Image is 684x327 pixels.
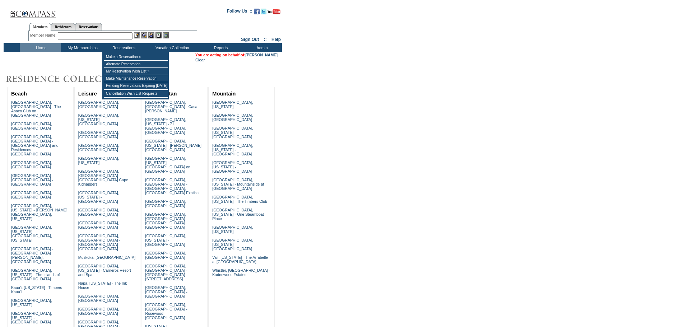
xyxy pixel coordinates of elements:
a: [GEOGRAPHIC_DATA], [US_STATE] - [GEOGRAPHIC_DATA] [78,113,119,126]
a: Muskoka, [GEOGRAPHIC_DATA] [78,255,135,260]
a: [GEOGRAPHIC_DATA], [GEOGRAPHIC_DATA] - [GEOGRAPHIC_DATA] Cape Kidnappers [78,169,128,186]
a: Reservations [75,23,102,31]
td: Pending Reservations Expiring [DATE] [104,82,168,89]
a: [GEOGRAPHIC_DATA] - [GEOGRAPHIC_DATA][PERSON_NAME], [GEOGRAPHIC_DATA] [11,247,53,264]
img: Compass Home [10,4,56,18]
a: [GEOGRAPHIC_DATA], [GEOGRAPHIC_DATA] [78,143,119,152]
td: Alternate Reservation [104,61,168,68]
td: My Memberships [61,43,102,52]
a: Vail, [US_STATE] - The Arrabelle at [GEOGRAPHIC_DATA] [212,255,268,264]
a: [GEOGRAPHIC_DATA], [GEOGRAPHIC_DATA] [78,307,119,316]
a: [GEOGRAPHIC_DATA], [GEOGRAPHIC_DATA] [145,251,186,260]
a: [GEOGRAPHIC_DATA], [GEOGRAPHIC_DATA] - [GEOGRAPHIC_DATA] and Residences [GEOGRAPHIC_DATA] [11,135,59,156]
span: You are acting on behalf of: [195,53,278,57]
img: Subscribe to our YouTube Channel [267,9,280,14]
a: [GEOGRAPHIC_DATA], [US_STATE] [78,156,119,165]
a: Leisure [78,91,97,97]
img: b_calculator.gif [163,32,169,38]
a: [GEOGRAPHIC_DATA], [US_STATE] - One Steamboat Place [212,208,264,221]
a: Napa, [US_STATE] - The Ink House [78,281,127,290]
td: Cancellation Wish List Requests [104,90,168,97]
a: [GEOGRAPHIC_DATA], [GEOGRAPHIC_DATA] - [GEOGRAPHIC_DATA], [GEOGRAPHIC_DATA] Exotica [145,178,199,195]
a: [GEOGRAPHIC_DATA], [GEOGRAPHIC_DATA] [11,160,52,169]
a: [GEOGRAPHIC_DATA] - [GEOGRAPHIC_DATA] - [GEOGRAPHIC_DATA] [11,173,53,186]
span: :: [264,37,267,42]
a: [GEOGRAPHIC_DATA], [US_STATE] - [GEOGRAPHIC_DATA] [212,126,253,139]
a: [GEOGRAPHIC_DATA], [GEOGRAPHIC_DATA] [11,122,52,130]
a: [GEOGRAPHIC_DATA], [GEOGRAPHIC_DATA] [145,199,186,208]
img: Impersonate [148,32,154,38]
a: Whistler, [GEOGRAPHIC_DATA] - Kadenwood Estates [212,268,270,277]
a: [GEOGRAPHIC_DATA], [US_STATE] - [PERSON_NAME][GEOGRAPHIC_DATA], [US_STATE] [11,204,68,221]
a: [GEOGRAPHIC_DATA], [US_STATE] [212,100,253,109]
a: [GEOGRAPHIC_DATA], [US_STATE] - [GEOGRAPHIC_DATA] [11,311,52,324]
a: [GEOGRAPHIC_DATA], [US_STATE] - [GEOGRAPHIC_DATA] [212,238,253,251]
a: Members [29,23,51,31]
td: My Reservation Wish List » [104,68,168,75]
a: [GEOGRAPHIC_DATA], [GEOGRAPHIC_DATA] [11,191,52,199]
a: Kaua'i, [US_STATE] - Timbers Kaua'i [11,285,62,294]
a: [GEOGRAPHIC_DATA], [GEOGRAPHIC_DATA] [78,100,119,109]
td: Reports [199,43,241,52]
a: [GEOGRAPHIC_DATA], [GEOGRAPHIC_DATA] - [GEOGRAPHIC_DATA][STREET_ADDRESS] [145,264,187,281]
a: [GEOGRAPHIC_DATA], [US_STATE] - [GEOGRAPHIC_DATA] [78,191,119,204]
a: Beach [11,91,27,97]
a: [GEOGRAPHIC_DATA], [US_STATE] [212,225,253,234]
td: Make a Reservation » [104,53,168,61]
a: [PERSON_NAME] [246,53,278,57]
a: [GEOGRAPHIC_DATA], [US_STATE] - [GEOGRAPHIC_DATA] [212,143,253,156]
td: Vacation Collection [144,43,199,52]
td: Admin [241,43,282,52]
a: [GEOGRAPHIC_DATA], [US_STATE] - [GEOGRAPHIC_DATA], [US_STATE] [11,225,52,242]
td: Home [20,43,61,52]
a: Subscribe to our YouTube Channel [267,11,280,15]
a: [GEOGRAPHIC_DATA], [GEOGRAPHIC_DATA] - Rosewood [GEOGRAPHIC_DATA] [145,303,187,320]
td: Make Maintenance Reservation [104,75,168,82]
img: Destinations by Exclusive Resorts [4,72,144,86]
a: [GEOGRAPHIC_DATA], [US_STATE] - Mountainside at [GEOGRAPHIC_DATA] [212,178,264,191]
img: Follow us on Twitter [261,9,266,14]
a: [GEOGRAPHIC_DATA], [US_STATE] - Carneros Resort and Spa [78,264,131,277]
a: Clear [195,58,205,62]
a: Mountain [212,91,236,97]
a: [GEOGRAPHIC_DATA], [US_STATE] - [GEOGRAPHIC_DATA] [145,234,186,247]
a: [GEOGRAPHIC_DATA], [GEOGRAPHIC_DATA] [78,221,119,229]
a: Help [271,37,281,42]
img: b_edit.gif [134,32,140,38]
td: Follow Us :: [227,8,252,17]
a: [GEOGRAPHIC_DATA], [US_STATE] - [GEOGRAPHIC_DATA] [212,160,253,173]
a: [GEOGRAPHIC_DATA], [US_STATE] - The Timbers Club [212,195,267,204]
a: [GEOGRAPHIC_DATA], [GEOGRAPHIC_DATA] - [GEOGRAPHIC_DATA] [GEOGRAPHIC_DATA] [78,234,120,251]
div: Member Name: [30,32,58,38]
img: View [141,32,147,38]
a: Follow us on Twitter [261,11,266,15]
a: [GEOGRAPHIC_DATA], [US_STATE] - The Islands of [GEOGRAPHIC_DATA] [11,268,60,281]
a: [GEOGRAPHIC_DATA], [US_STATE] - [GEOGRAPHIC_DATA] on [GEOGRAPHIC_DATA] [145,156,190,173]
a: Become our fan on Facebook [254,11,260,15]
a: Residences [51,23,75,31]
a: [GEOGRAPHIC_DATA], [GEOGRAPHIC_DATA] [78,294,119,303]
a: Sign Out [241,37,259,42]
a: [GEOGRAPHIC_DATA], [GEOGRAPHIC_DATA] - Casa [PERSON_NAME] [145,100,197,113]
a: [GEOGRAPHIC_DATA], [US_STATE] [11,298,52,307]
a: [GEOGRAPHIC_DATA], [GEOGRAPHIC_DATA] - [GEOGRAPHIC_DATA] [145,285,187,298]
a: [GEOGRAPHIC_DATA], [US_STATE] - [PERSON_NAME][GEOGRAPHIC_DATA] [145,139,201,152]
img: Become our fan on Facebook [254,9,260,14]
a: [GEOGRAPHIC_DATA], [GEOGRAPHIC_DATA] [212,113,253,122]
a: [GEOGRAPHIC_DATA], [GEOGRAPHIC_DATA] [78,208,119,216]
a: [GEOGRAPHIC_DATA], [GEOGRAPHIC_DATA] - [GEOGRAPHIC_DATA] [GEOGRAPHIC_DATA] [145,212,187,229]
img: Reservations [155,32,162,38]
a: [GEOGRAPHIC_DATA], [GEOGRAPHIC_DATA] [78,130,119,139]
td: Reservations [102,43,144,52]
a: [GEOGRAPHIC_DATA], [GEOGRAPHIC_DATA] - The Abaco Club on [GEOGRAPHIC_DATA] [11,100,61,117]
a: [GEOGRAPHIC_DATA], [US_STATE] - 71 [GEOGRAPHIC_DATA], [GEOGRAPHIC_DATA] [145,117,186,135]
